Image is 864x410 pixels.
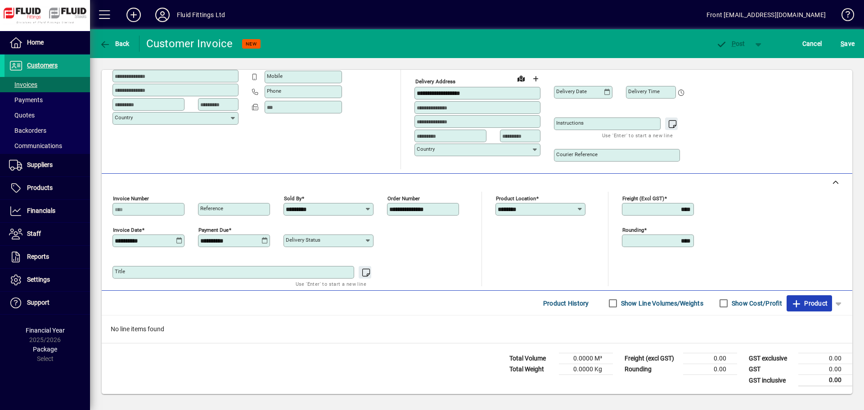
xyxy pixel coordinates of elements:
mat-label: Title [115,268,125,275]
button: Save [838,36,857,52]
div: Front [EMAIL_ADDRESS][DOMAIN_NAME] [706,8,826,22]
a: Products [4,177,90,199]
span: Payments [9,96,43,104]
mat-label: Instructions [556,120,584,126]
span: ost [716,40,745,47]
span: ave [841,36,855,51]
button: Product [787,295,832,311]
a: Suppliers [4,154,90,176]
button: Product History [540,295,593,311]
mat-label: Payment due [198,227,229,233]
mat-label: Country [115,114,133,121]
mat-label: Product location [496,195,536,202]
span: Financial Year [26,327,65,334]
label: Show Line Volumes/Weights [619,299,703,308]
a: Knowledge Base [835,2,853,31]
td: 0.00 [798,353,852,364]
span: Financials [27,207,55,214]
button: Add [119,7,148,23]
td: Freight (excl GST) [620,353,683,364]
span: Communications [9,142,62,149]
div: Customer Invoice [146,36,233,51]
mat-label: Country [417,146,435,152]
a: Backorders [4,123,90,138]
span: Backorders [9,127,46,134]
button: Choose address [528,72,543,86]
span: Package [33,346,57,353]
mat-label: Reference [200,205,223,212]
td: GST inclusive [744,375,798,386]
div: No line items found [102,315,852,343]
span: S [841,40,844,47]
button: Cancel [800,36,824,52]
button: Profile [148,7,177,23]
span: Product History [543,296,589,311]
a: Payments [4,92,90,108]
mat-label: Freight (excl GST) [622,195,664,202]
td: 0.00 [683,364,737,375]
mat-hint: Use 'Enter' to start a new line [602,130,673,140]
app-page-header-button: Back [90,36,139,52]
a: Reports [4,246,90,268]
mat-label: Order number [387,195,420,202]
span: Invoices [9,81,37,88]
td: 0.0000 Kg [559,364,613,375]
a: Home [4,32,90,54]
mat-label: Courier Reference [556,151,598,158]
span: Cancel [802,36,822,51]
a: Communications [4,138,90,153]
a: Settings [4,269,90,291]
a: Staff [4,223,90,245]
td: Rounding [620,364,683,375]
mat-label: Invoice number [113,195,149,202]
span: Suppliers [27,161,53,168]
span: Settings [27,276,50,283]
a: View on map [514,71,528,86]
span: NEW [246,41,257,47]
td: 0.00 [798,375,852,386]
mat-label: Invoice date [113,227,142,233]
mat-label: Delivery date [556,88,587,95]
mat-label: Sold by [284,195,301,202]
mat-label: Phone [267,88,281,94]
div: Fluid Fittings Ltd [177,8,225,22]
span: Staff [27,230,41,237]
td: 0.0000 M³ [559,353,613,364]
label: Show Cost/Profit [730,299,782,308]
mat-label: Rounding [622,227,644,233]
a: Financials [4,200,90,222]
span: Products [27,184,53,191]
span: Home [27,39,44,46]
mat-label: Delivery time [628,88,660,95]
span: Quotes [9,112,35,119]
td: Total Weight [505,364,559,375]
span: P [732,40,736,47]
span: Customers [27,62,58,69]
span: Product [791,296,828,311]
mat-hint: Use 'Enter' to start a new line [296,279,366,289]
a: Invoices [4,77,90,92]
td: GST exclusive [744,353,798,364]
span: Support [27,299,49,306]
a: Support [4,292,90,314]
span: Back [99,40,130,47]
td: GST [744,364,798,375]
button: Post [711,36,750,52]
td: 0.00 [683,353,737,364]
button: Back [97,36,132,52]
td: 0.00 [798,364,852,375]
mat-label: Delivery status [286,237,320,243]
span: Reports [27,253,49,260]
mat-label: Mobile [267,73,283,79]
td: Total Volume [505,353,559,364]
a: Quotes [4,108,90,123]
